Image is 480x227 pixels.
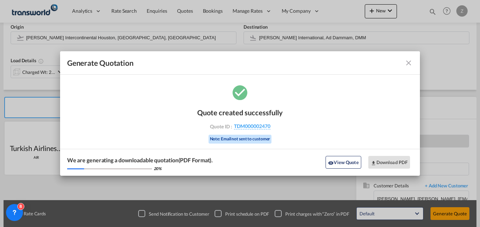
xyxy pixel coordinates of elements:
div: Note: Email not sent to customer [209,135,272,144]
button: Download PDF [368,156,410,169]
div: Quote created successfully [197,108,283,117]
button: icon-eyeView Quote [326,156,361,169]
md-icon: icon-download [371,160,376,166]
md-dialog: Generate Quotation Quote ... [60,51,420,176]
div: We are generating a downloadable quotation(PDF Format). [67,156,213,164]
md-icon: icon-eye [328,160,334,166]
span: TDM000002470 [234,123,270,129]
div: 20 % [154,166,162,171]
md-icon: icon-close fg-AAA8AD cursor m-0 [404,59,413,67]
md-icon: icon-checkbox-marked-circle [231,83,249,101]
span: Generate Quotation [67,58,134,68]
div: Quote ID : [199,123,281,129]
